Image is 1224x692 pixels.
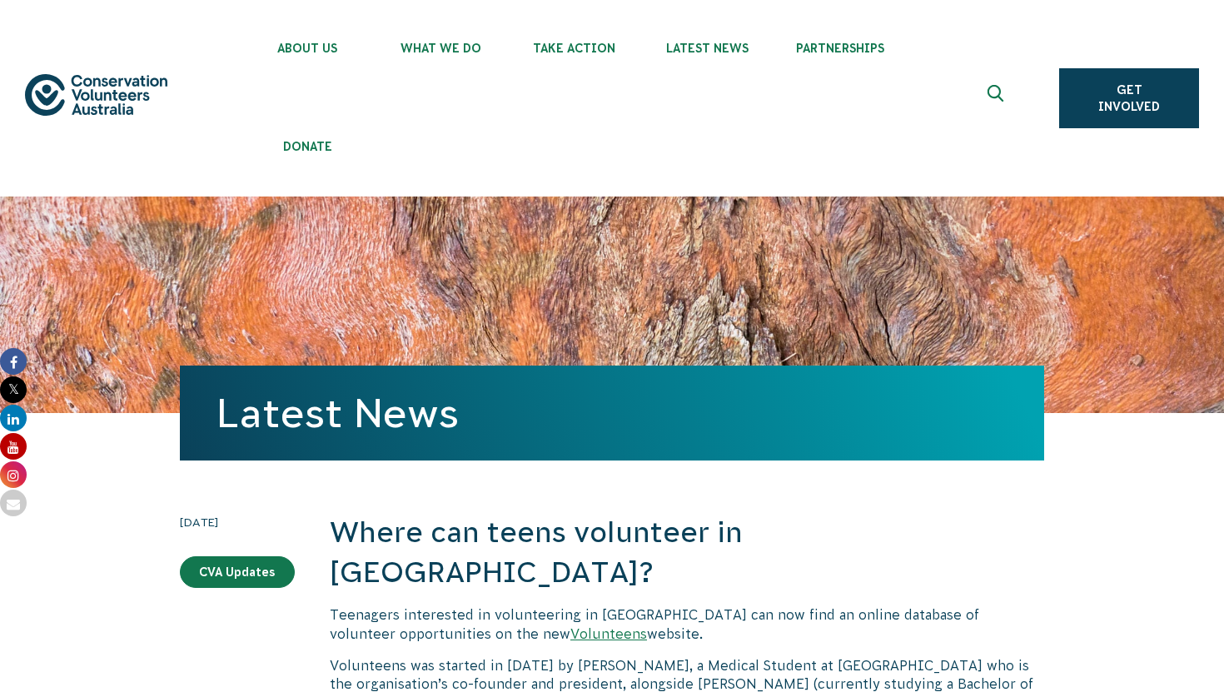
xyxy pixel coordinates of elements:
span: About Us [241,42,374,55]
span: Partnerships [774,42,907,55]
span: Take Action [507,42,640,55]
span: Donate [241,140,374,153]
a: Get Involved [1059,68,1199,128]
a: CVA Updates [180,556,295,588]
a: Latest News [216,391,459,436]
h2: Where can teens volunteer in [GEOGRAPHIC_DATA]? [330,513,1044,592]
img: logo.svg [25,74,167,116]
span: What We Do [374,42,507,55]
button: Expand search box Close search box [978,78,1018,118]
p: Teenagers interested in volunteering in [GEOGRAPHIC_DATA] can now find an online database of volu... [330,605,1044,643]
span: Expand search box [988,85,1008,112]
span: Latest News [640,42,774,55]
time: [DATE] [180,513,295,531]
a: Volunteens [570,626,647,641]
